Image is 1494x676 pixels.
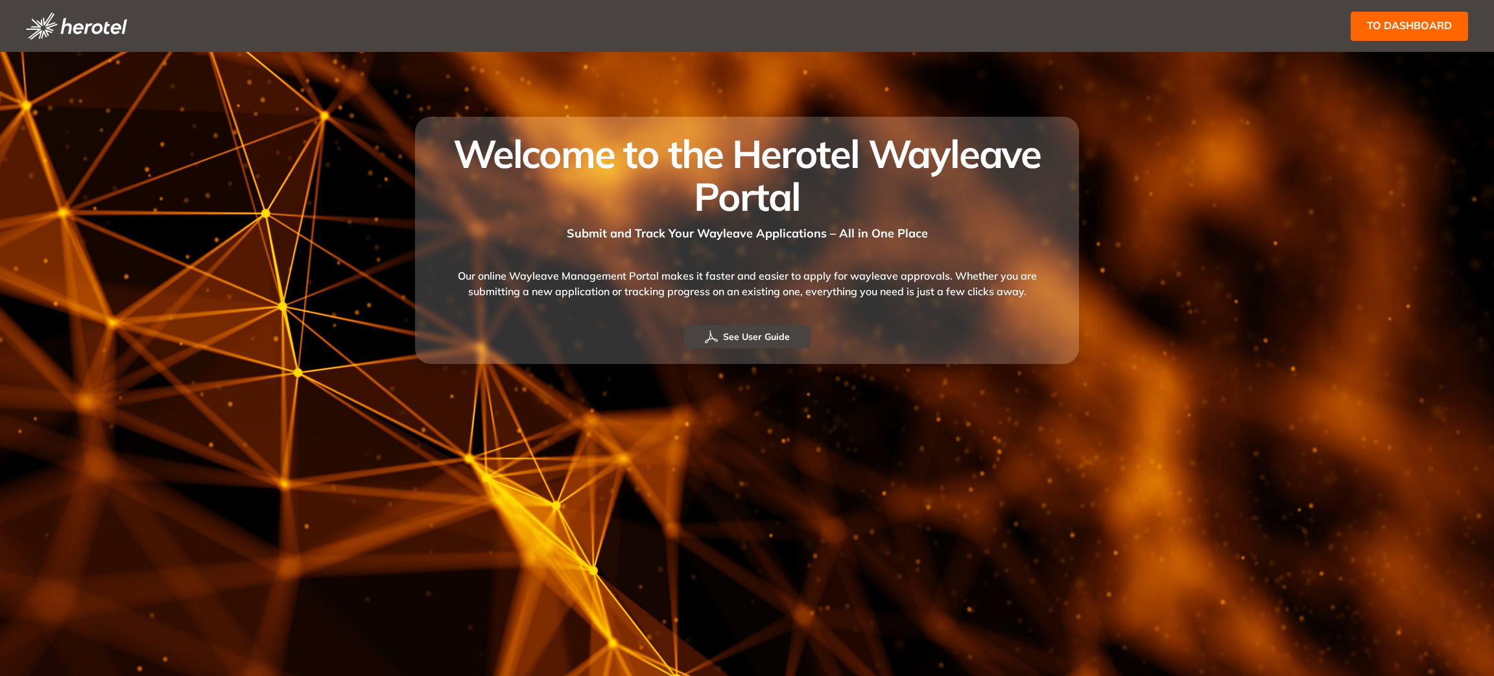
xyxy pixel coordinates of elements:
[1367,18,1452,34] span: to dashboard
[26,12,127,40] img: logo
[453,129,1041,221] span: Welcome to the Herotel Wayleave Portal
[1351,12,1468,41] button: to dashboard
[684,325,811,348] button: See User Guide
[723,330,790,344] span: See User Guide
[431,242,1063,325] div: Our online Wayleave Management Portal makes it faster and easier to apply for wayleave approvals....
[431,218,1063,242] div: Submit and Track Your Wayleave Applications – All in One Place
